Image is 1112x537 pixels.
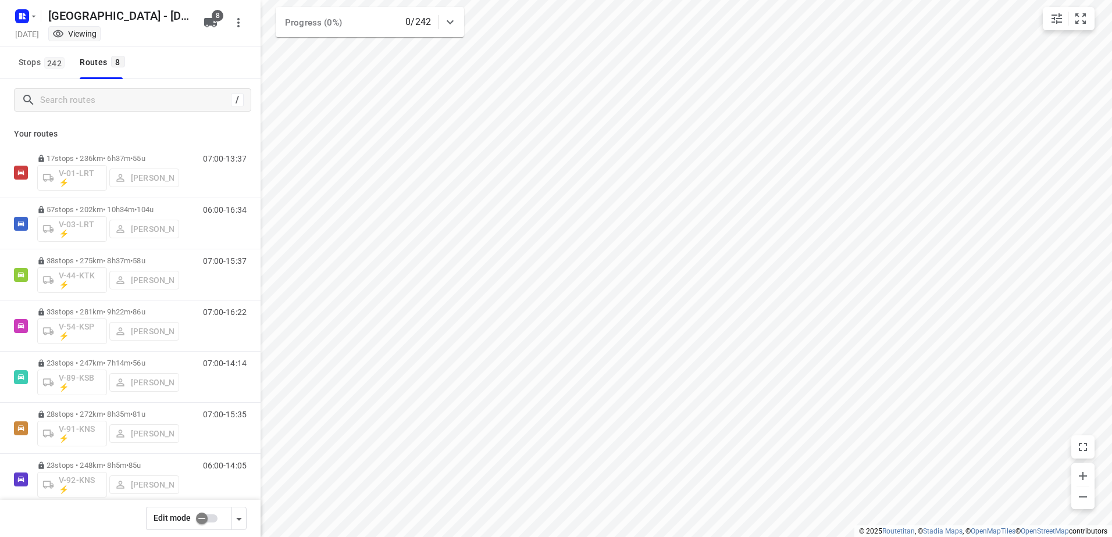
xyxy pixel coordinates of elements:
[203,359,247,368] p: 07:00-14:14
[130,256,133,265] span: •
[882,527,915,535] a: Routetitan
[405,15,431,29] p: 0/242
[203,205,247,214] p: 06:00-16:34
[44,57,65,69] span: 242
[126,461,129,470] span: •
[212,10,223,22] span: 8
[40,91,231,109] input: Search routes
[37,256,179,265] p: 38 stops • 275km • 8h37m
[37,307,179,316] p: 33 stops • 281km • 9h22m
[137,205,154,214] span: 104u
[14,128,247,140] p: Your routes
[134,205,137,214] span: •
[133,256,145,265] span: 58u
[203,154,247,163] p: 07:00-13:37
[133,410,145,418] span: 81u
[133,359,145,367] span: 56u
[1021,527,1069,535] a: OpenStreetMap
[130,359,133,367] span: •
[37,410,179,418] p: 28 stops • 272km • 8h35m
[203,410,247,419] p: 07:00-15:35
[111,56,125,67] span: 8
[133,154,145,163] span: 55u
[203,461,247,470] p: 06:00-14:05
[133,307,145,316] span: 86u
[231,94,244,106] div: /
[276,7,464,37] div: Progress (0%)0/242
[285,17,342,28] span: Progress (0%)
[129,461,141,470] span: 85u
[154,513,191,522] span: Edit mode
[80,55,128,70] div: Routes
[923,527,963,535] a: Stadia Maps
[130,307,133,316] span: •
[130,154,133,163] span: •
[203,256,247,266] p: 07:00-15:37
[37,205,179,214] p: 57 stops • 202km • 10h34m
[232,511,246,525] div: Driver app settings
[37,359,179,367] p: 23 stops • 247km • 7h14m
[227,11,250,34] button: More
[52,28,97,40] div: You are currently in view mode. To make any changes, go to edit project.
[859,527,1107,535] li: © 2025 , © , © © contributors
[19,55,68,70] span: Stops
[37,461,179,470] p: 23 stops • 248km • 8h5m
[130,410,133,418] span: •
[203,307,247,317] p: 07:00-16:22
[1069,7,1092,30] button: Fit zoom
[37,154,179,163] p: 17 stops • 236km • 6h37m
[199,11,222,34] button: 8
[971,527,1015,535] a: OpenMapTiles
[1043,7,1095,30] div: small contained button group
[1045,7,1068,30] button: Map settings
